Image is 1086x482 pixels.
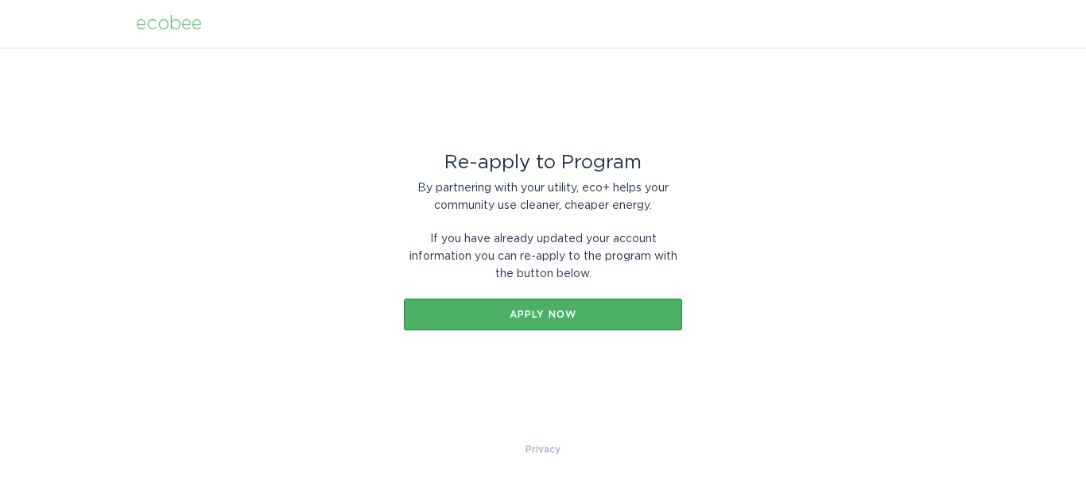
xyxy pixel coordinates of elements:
div: Re-apply to Program [404,154,682,172]
div: Apply now [412,310,674,319]
div: ecobee [136,15,202,33]
div: By partnering with your utility, eco+ helps your community use cleaner, cheaper energy. [404,179,682,214]
button: Apply now [404,299,682,330]
a: Privacy Policy & Terms of Use [526,441,560,458]
div: If you have already updated your account information you can re-apply to the program with the but... [404,230,682,283]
